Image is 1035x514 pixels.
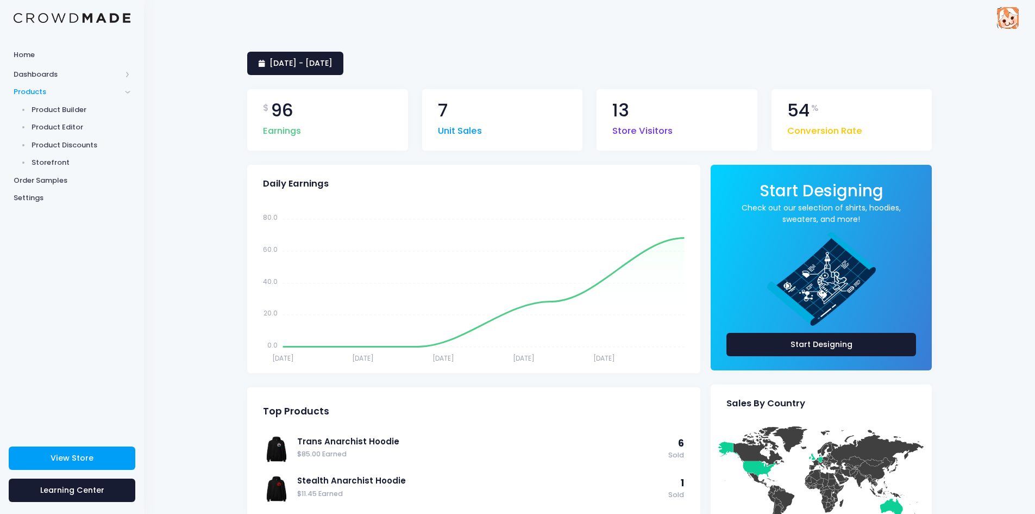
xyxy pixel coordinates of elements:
[263,178,329,189] span: Daily Earnings
[32,104,131,115] span: Product Builder
[997,7,1019,29] img: User
[726,398,805,409] span: Sales By Country
[612,102,629,120] span: 13
[263,245,278,254] tspan: 60.0
[272,353,294,362] tspan: [DATE]
[32,157,131,168] span: Storefront
[267,340,278,350] tspan: 0.0
[40,485,104,496] span: Learning Center
[297,489,663,499] span: $11.45 Earned
[678,437,684,450] span: 6
[787,102,810,120] span: 54
[612,119,673,138] span: Store Visitors
[726,333,916,356] a: Start Designing
[51,453,93,463] span: View Store
[14,13,130,23] img: Logo
[14,49,130,60] span: Home
[787,119,862,138] span: Conversion Rate
[264,308,278,318] tspan: 20.0
[681,476,684,490] span: 1
[668,490,684,500] span: Sold
[760,189,883,199] a: Start Designing
[263,276,278,286] tspan: 40.0
[14,86,121,97] span: Products
[14,175,130,186] span: Order Samples
[432,353,454,362] tspan: [DATE]
[263,406,329,417] span: Top Products
[593,353,615,362] tspan: [DATE]
[271,102,293,120] span: 96
[263,213,278,222] tspan: 80.0
[438,119,482,138] span: Unit Sales
[352,353,374,362] tspan: [DATE]
[263,119,301,138] span: Earnings
[9,479,135,502] a: Learning Center
[297,475,663,487] a: Stealth Anarchist Hoodie
[760,179,883,202] span: Start Designing
[14,69,121,80] span: Dashboards
[513,353,535,362] tspan: [DATE]
[263,102,269,115] span: $
[14,193,130,203] span: Settings
[247,52,343,75] a: [DATE] - [DATE]
[269,58,333,69] span: [DATE] - [DATE]
[32,140,131,151] span: Product Discounts
[9,447,135,470] a: View Store
[32,122,131,133] span: Product Editor
[297,436,663,448] a: Trans Anarchist Hoodie
[438,102,448,120] span: 7
[668,450,684,461] span: Sold
[811,102,819,115] span: %
[726,202,916,225] a: Check out our selection of shirts, hoodies, sweaters, and more!
[297,449,663,460] span: $85.00 Earned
